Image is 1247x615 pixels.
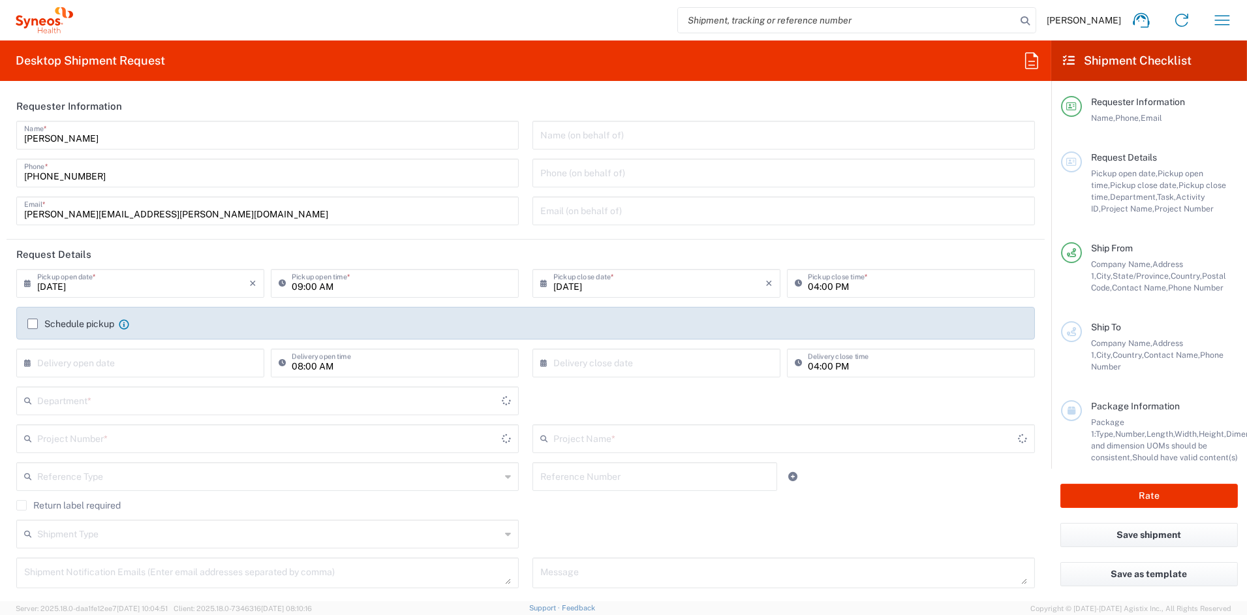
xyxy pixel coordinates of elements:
[174,605,312,612] span: Client: 2025.18.0-7346316
[678,8,1016,33] input: Shipment, tracking or reference number
[16,605,168,612] span: Server: 2025.18.0-daa1fe12ee7
[1157,192,1176,202] span: Task,
[1096,429,1115,439] span: Type,
[1115,113,1141,123] span: Phone,
[1144,350,1200,360] span: Contact Name,
[1113,350,1144,360] span: Country,
[1175,429,1199,439] span: Width,
[1096,350,1113,360] span: City,
[1060,562,1238,586] button: Save as template
[1112,283,1168,292] span: Contact Name,
[16,500,121,511] label: Return label required
[1113,271,1171,281] span: State/Province,
[117,605,168,612] span: [DATE] 10:04:51
[1154,204,1214,213] span: Project Number
[1091,401,1180,411] span: Package Information
[1171,271,1202,281] span: Country,
[1168,283,1224,292] span: Phone Number
[1091,322,1121,332] span: Ship To
[16,100,122,113] h2: Requester Information
[562,604,595,612] a: Feedback
[1047,14,1121,26] span: [PERSON_NAME]
[1063,53,1192,69] h2: Shipment Checklist
[1060,523,1238,547] button: Save shipment
[1091,417,1124,439] span: Package 1:
[1091,97,1185,107] span: Requester Information
[1091,168,1158,178] span: Pickup open date,
[1091,338,1152,348] span: Company Name,
[1091,259,1152,269] span: Company Name,
[1115,429,1147,439] span: Number,
[1110,180,1178,190] span: Pickup close date,
[27,319,114,329] label: Schedule pickup
[1199,429,1226,439] span: Height,
[1101,204,1154,213] span: Project Name,
[1091,113,1115,123] span: Name,
[1147,429,1175,439] span: Length,
[249,273,256,294] i: ×
[1060,484,1238,508] button: Rate
[529,604,562,612] a: Support
[1141,113,1162,123] span: Email
[1132,452,1238,462] span: Should have valid content(s)
[16,53,165,69] h2: Desktop Shipment Request
[1096,271,1113,281] span: City,
[16,248,91,261] h2: Request Details
[1110,192,1157,202] span: Department,
[261,605,312,612] span: [DATE] 08:10:16
[784,467,802,486] a: Add Reference
[1030,603,1231,614] span: Copyright © [DATE]-[DATE] Agistix Inc., All Rights Reserved
[765,273,773,294] i: ×
[1091,243,1133,253] span: Ship From
[1091,152,1157,163] span: Request Details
